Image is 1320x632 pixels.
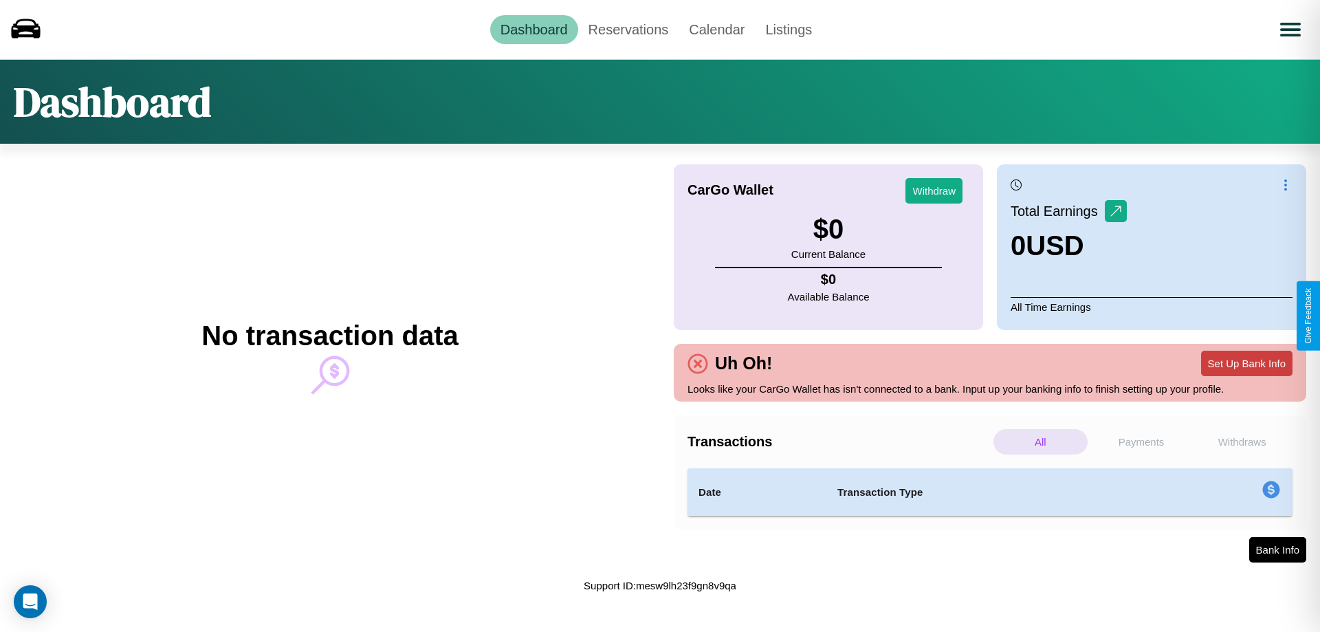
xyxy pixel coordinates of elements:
[679,15,755,44] a: Calendar
[1011,297,1292,316] p: All Time Earnings
[755,15,822,44] a: Listings
[698,484,815,501] h4: Date
[687,434,990,450] h4: Transactions
[687,468,1292,516] table: simple table
[791,214,866,245] h3: $ 0
[1271,10,1310,49] button: Open menu
[788,272,870,287] h4: $ 0
[1011,230,1127,261] h3: 0 USD
[1094,429,1189,455] p: Payments
[584,576,736,595] p: Support ID: mesw9lh23f9gn8v9qa
[687,380,1292,398] p: Looks like your CarGo Wallet has isn't connected to a bank. Input up your banking info to finish ...
[993,429,1088,455] p: All
[201,320,458,351] h2: No transaction data
[14,74,211,130] h1: Dashboard
[788,287,870,306] p: Available Balance
[578,15,679,44] a: Reservations
[708,353,779,373] h4: Uh Oh!
[791,245,866,263] p: Current Balance
[837,484,1149,501] h4: Transaction Type
[1011,199,1105,224] p: Total Earnings
[14,585,47,618] div: Open Intercom Messenger
[687,182,773,198] h4: CarGo Wallet
[1303,288,1313,344] div: Give Feedback
[1249,537,1306,563] button: Bank Info
[1195,429,1289,455] p: Withdraws
[905,178,962,204] button: Withdraw
[1201,351,1292,376] button: Set Up Bank Info
[490,15,578,44] a: Dashboard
